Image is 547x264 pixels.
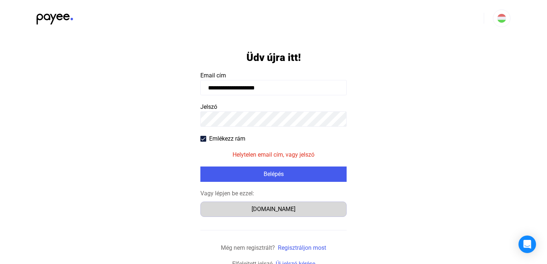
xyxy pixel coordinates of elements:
h1: Üdv újra itt! [246,51,301,64]
a: Regisztráljon most [278,244,326,251]
span: Emlékezz rám [209,134,245,143]
button: HU [493,9,510,27]
a: [DOMAIN_NAME] [200,206,347,213]
span: Még nem regisztrált? [221,244,275,251]
div: [DOMAIN_NAME] [203,205,344,214]
mat-error: Helytelen email cím, vagy jelszó [233,150,314,159]
div: Vagy lépjen be ezzel: [200,189,347,198]
div: Belépés [203,170,344,179]
div: Open Intercom Messenger [518,236,536,253]
button: [DOMAIN_NAME] [200,202,347,217]
button: Belépés [200,167,347,182]
span: Jelszó [200,103,217,110]
span: Email cím [200,72,226,79]
img: black-payee-blue-dot.svg [37,9,73,24]
img: HU [497,14,506,23]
